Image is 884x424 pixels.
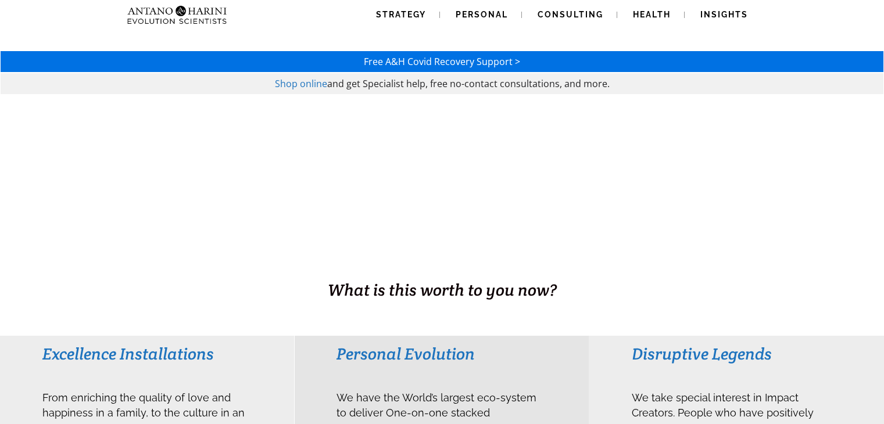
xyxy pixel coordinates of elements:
[1,254,883,278] h1: BUSINESS. HEALTH. Family. Legacy
[632,343,842,364] h3: Disruptive Legends
[275,77,327,90] a: Shop online
[538,10,603,19] span: Consulting
[42,343,252,364] h3: Excellence Installations
[700,10,748,19] span: Insights
[337,343,546,364] h3: Personal Evolution
[327,77,610,90] span: and get Specialist help, free no-contact consultations, and more.
[633,10,671,19] span: Health
[376,10,426,19] span: Strategy
[456,10,508,19] span: Personal
[364,55,520,68] a: Free A&H Covid Recovery Support >
[328,279,557,300] span: What is this worth to you now?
